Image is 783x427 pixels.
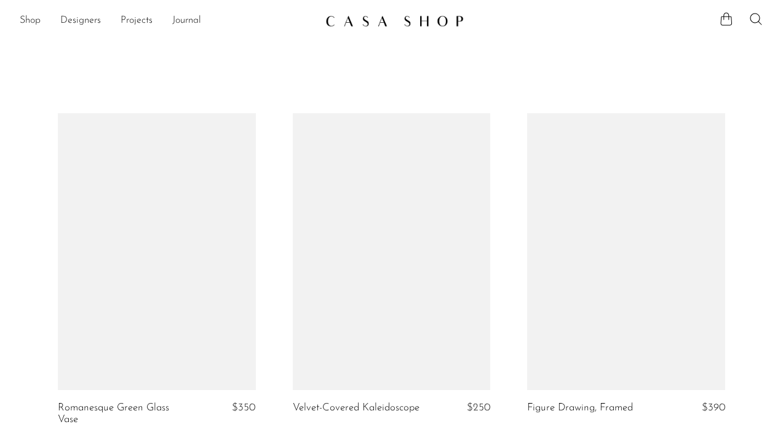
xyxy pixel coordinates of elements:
[20,13,41,29] a: Shop
[60,13,101,29] a: Designers
[121,13,153,29] a: Projects
[527,402,633,413] a: Figure Drawing, Framed
[232,402,255,413] span: $350
[20,10,316,31] nav: Desktop navigation
[293,402,419,413] a: Velvet-Covered Kaleidoscope
[467,402,490,413] span: $250
[58,402,189,425] a: Romanesque Green Glass Vase
[702,402,725,413] span: $390
[20,10,316,31] ul: NEW HEADER MENU
[172,13,201,29] a: Journal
